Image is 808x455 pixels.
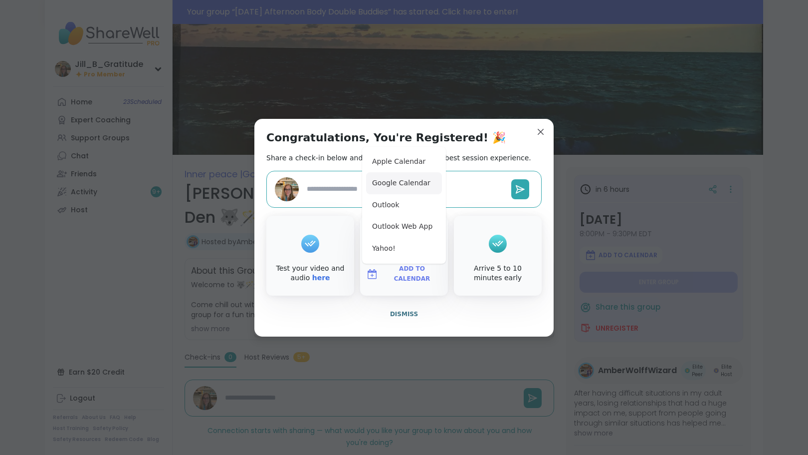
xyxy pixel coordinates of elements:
[366,216,442,238] button: Outlook Web App
[362,264,446,285] button: Add to Calendar
[382,264,442,284] span: Add to Calendar
[266,304,542,325] button: Dismiss
[456,264,540,283] div: Arrive 5 to 10 minutes early
[366,238,442,260] button: Yahoo!
[366,268,378,280] img: ShareWell Logomark
[366,151,442,173] button: Apple Calendar
[366,172,442,194] button: Google Calendar
[390,311,418,318] span: Dismiss
[366,194,442,216] button: Outlook
[266,153,531,163] h2: Share a check-in below and see our tips to get the best session experience.
[266,131,506,145] h1: Congratulations, You're Registered! 🎉
[268,264,352,283] div: Test your video and audio
[275,177,299,201] img: Jill_B_Gratitude
[312,274,330,282] a: here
